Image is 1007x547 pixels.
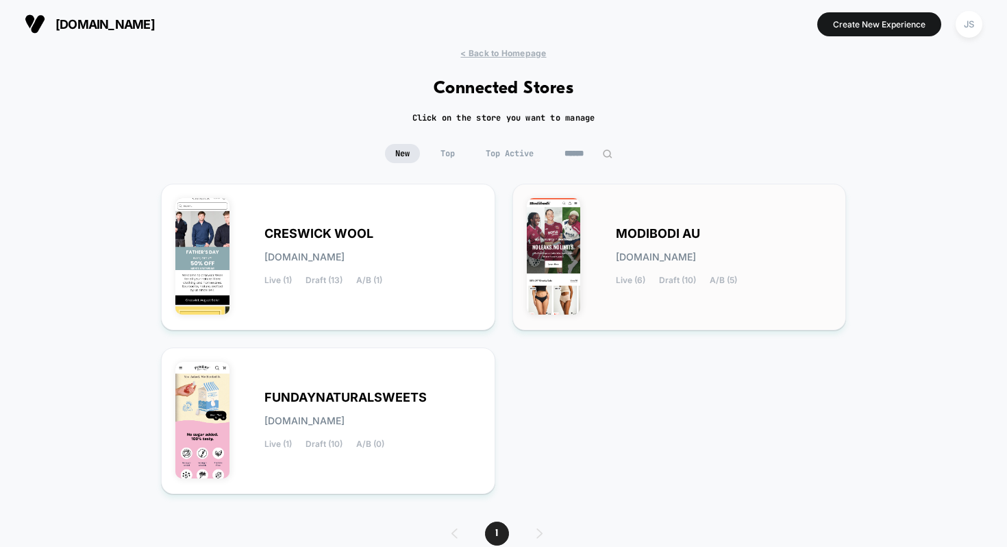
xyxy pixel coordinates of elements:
span: A/B (5) [710,276,737,285]
span: A/B (1) [356,276,382,285]
div: JS [956,11,982,38]
button: Create New Experience [817,12,941,36]
span: A/B (0) [356,439,384,449]
span: [DOMAIN_NAME] [616,252,696,262]
span: Live (1) [264,276,292,285]
span: Draft (10) [659,276,696,285]
span: New [385,144,420,163]
span: Live (6) [616,276,645,285]
span: Live (1) [264,439,292,449]
h1: Connected Stores [434,79,574,99]
h2: Click on the store you want to manage [412,112,595,123]
span: CRESWICK WOOL [264,229,373,239]
span: Draft (10) [306,439,343,449]
img: FUNDAYNATURALSWEETS [175,362,229,478]
span: FUNDAYNATURALSWEETS [264,393,427,402]
span: [DOMAIN_NAME] [55,17,155,32]
button: JS [952,10,986,38]
span: Top [430,144,465,163]
button: [DOMAIN_NAME] [21,13,159,35]
span: < Back to Homepage [460,48,546,58]
span: MODIBODI AU [616,229,700,239]
span: [DOMAIN_NAME] [264,416,345,426]
span: Draft (13) [306,276,343,285]
span: [DOMAIN_NAME] [264,252,345,262]
img: Visually logo [25,14,45,34]
img: MODIBODI_AU [527,198,581,315]
span: 1 [485,522,509,546]
img: edit [602,149,612,159]
img: CRESWICK_WOOL [175,198,229,315]
span: Top Active [475,144,544,163]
